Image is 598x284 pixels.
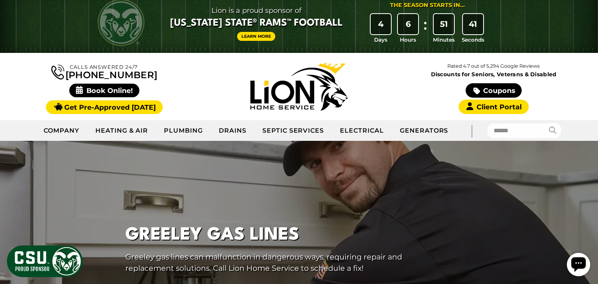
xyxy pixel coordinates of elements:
[88,121,156,140] a: Heating & Air
[46,100,162,114] a: Get Pre-Approved [DATE]
[400,36,416,44] span: Hours
[3,3,26,26] div: Open chat widget
[434,14,454,34] div: 51
[237,32,275,41] a: Learn More
[398,14,418,34] div: 6
[156,121,211,140] a: Plumbing
[69,84,140,97] span: Book Online!
[398,72,589,77] span: Discounts for Seniors, Veterans & Disabled
[466,83,522,98] a: Coupons
[170,4,343,17] span: Lion is a proud sponsor of
[463,14,483,34] div: 41
[6,244,84,278] img: CSU Sponsor Badge
[125,251,409,274] p: Greeley gas lines can malfunction in dangerous ways, requiring repair and replacement solutions. ...
[211,121,255,140] a: Drains
[36,121,88,140] a: Company
[390,1,465,10] div: The Season Starts in...
[462,36,484,44] span: Seconds
[125,222,409,248] h1: Greeley Gas Lines
[396,62,591,70] p: Rated 4.7 out of 5,294 Google Reviews
[332,121,392,140] a: Electrical
[371,14,391,34] div: 4
[422,14,429,44] div: :
[170,17,343,30] span: [US_STATE] State® Rams™ Football
[459,100,529,114] a: Client Portal
[392,121,456,140] a: Generators
[433,36,455,44] span: Minutes
[255,121,332,140] a: Septic Services
[250,63,348,110] img: Lion Home Service
[456,120,487,141] div: |
[374,36,387,44] span: Days
[51,63,157,80] a: [PHONE_NUMBER]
